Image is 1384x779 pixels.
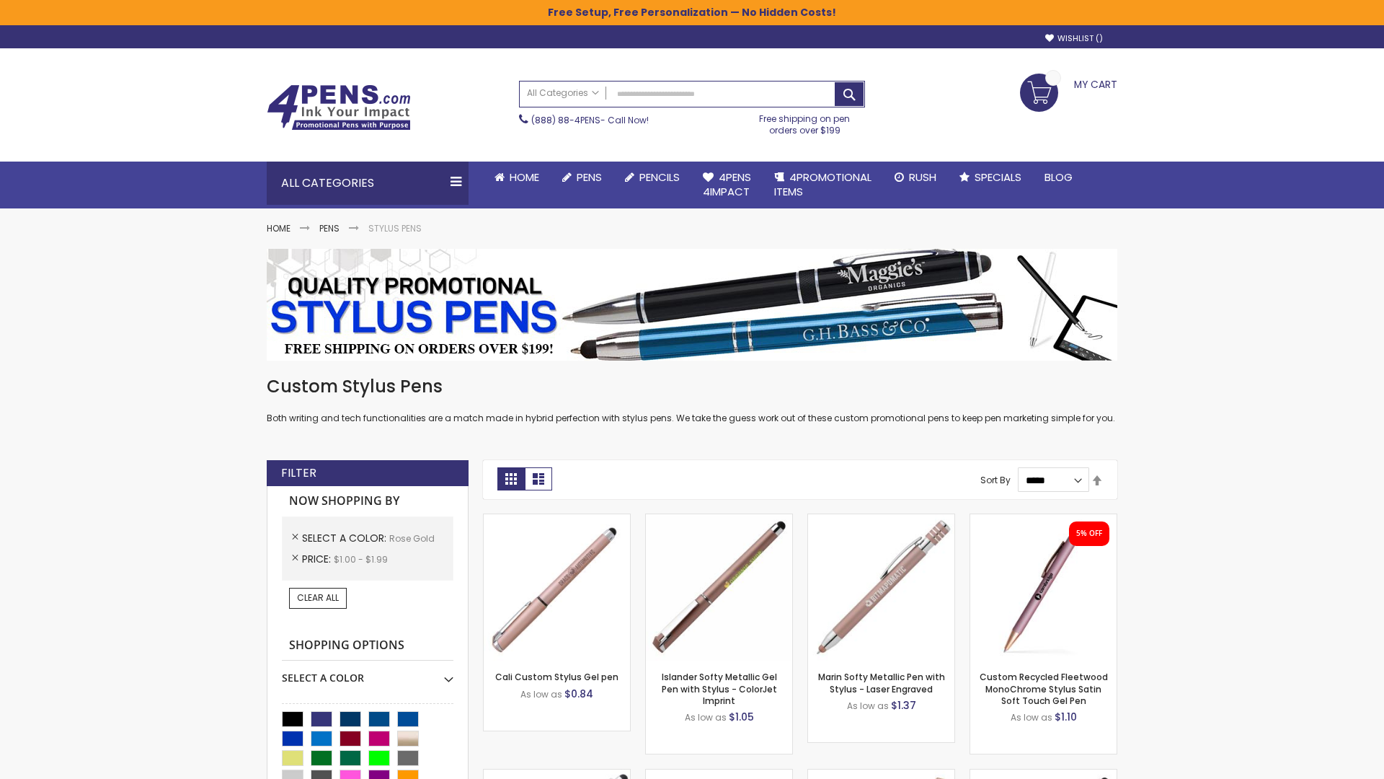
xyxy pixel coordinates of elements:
[639,170,680,185] span: Pencils
[891,698,916,713] span: $1.37
[267,162,469,205] div: All Categories
[1033,162,1084,193] a: Blog
[368,222,422,234] strong: Stylus Pens
[847,700,889,712] span: As low as
[319,222,340,234] a: Pens
[334,553,388,565] span: $1.00 - $1.99
[662,671,777,706] a: Islander Softy Metallic Gel Pen with Stylus - ColorJet Imprint
[646,514,792,526] a: Islander Softy Metallic Gel Pen with Stylus - ColorJet Imprint-Rose Gold
[297,591,339,604] span: Clear All
[1076,529,1102,539] div: 5% OFF
[267,84,411,131] img: 4Pens Custom Pens and Promotional Products
[495,671,618,683] a: Cali Custom Stylus Gel pen
[980,474,1011,486] label: Sort By
[729,710,754,724] span: $1.05
[613,162,691,193] a: Pencils
[577,170,602,185] span: Pens
[691,162,763,208] a: 4Pens4impact
[267,249,1117,361] img: Stylus Pens
[531,114,600,126] a: (888) 88-4PENS
[282,661,453,685] div: Select A Color
[883,162,948,193] a: Rush
[520,82,606,105] a: All Categories
[818,671,945,695] a: Marin Softy Metallic Pen with Stylus - Laser Engraved
[267,375,1117,425] div: Both writing and tech functionalities are a match made in hybrid perfection with stylus pens. We ...
[564,687,593,701] span: $0.84
[551,162,613,193] a: Pens
[302,552,334,566] span: Price
[646,514,792,661] img: Islander Softy Metallic Gel Pen with Stylus - ColorJet Imprint-Rose Gold
[281,465,316,481] strong: Filter
[909,170,936,185] span: Rush
[1045,33,1103,44] a: Wishlist
[1044,170,1073,185] span: Blog
[970,514,1117,661] img: Custom Recycled Fleetwood MonoChrome Stylus Satin Soft Touch Gel Pen-Rose Gold
[302,531,389,545] span: Select A Color
[289,588,347,608] a: Clear All
[484,514,630,526] a: Cali Custom Stylus Gel pen-Rose Gold
[389,532,435,545] span: Rose Gold
[1011,711,1052,723] span: As low as
[975,170,1021,185] span: Specials
[520,688,562,700] span: As low as
[703,170,751,199] span: 4Pens 4impact
[763,162,883,208] a: 4PROMOTIONALITEMS
[808,514,954,526] a: Marin Softy Metallic Pen with Stylus - Laser Engraved-Rose Gold
[497,467,525,490] strong: Grid
[980,671,1108,706] a: Custom Recycled Fleetwood MonoChrome Stylus Satin Soft Touch Gel Pen
[808,514,954,661] img: Marin Softy Metallic Pen with Stylus - Laser Engraved-Rose Gold
[527,87,599,99] span: All Categories
[282,630,453,661] strong: Shopping Options
[484,514,630,661] img: Cali Custom Stylus Gel pen-Rose Gold
[483,162,551,193] a: Home
[531,114,649,126] span: - Call Now!
[282,486,453,516] strong: Now Shopping by
[745,107,866,136] div: Free shipping on pen orders over $199
[267,375,1117,398] h1: Custom Stylus Pens
[970,514,1117,526] a: Custom Recycled Fleetwood MonoChrome Stylus Satin Soft Touch Gel Pen-Rose Gold
[510,170,539,185] span: Home
[948,162,1033,193] a: Specials
[1055,710,1077,724] span: $1.10
[774,170,871,199] span: 4PROMOTIONAL ITEMS
[685,711,727,723] span: As low as
[267,222,290,234] a: Home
